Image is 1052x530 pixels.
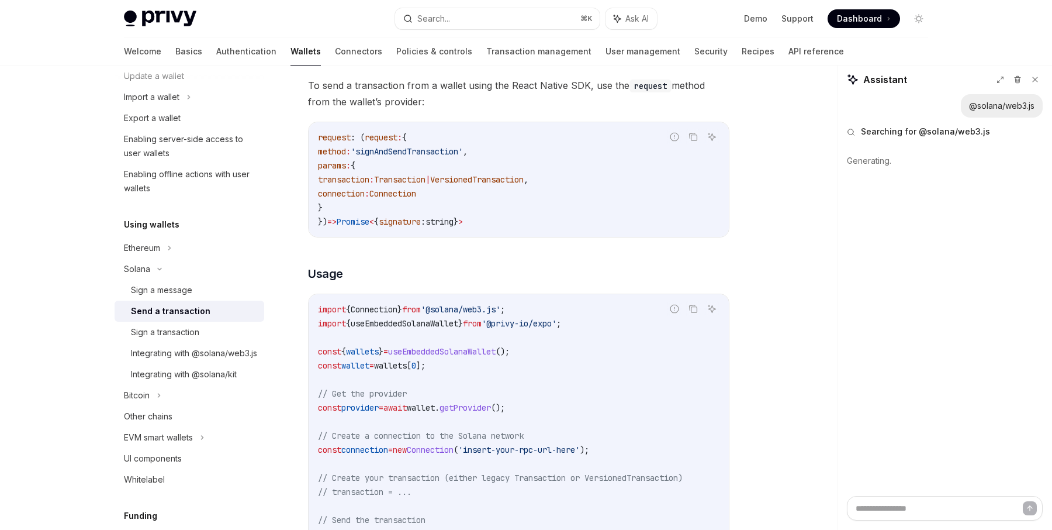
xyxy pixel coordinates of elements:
[124,11,196,27] img: light logo
[369,188,416,199] span: Connection
[115,164,264,199] a: Enabling offline actions with user wallets
[369,360,374,371] span: =
[744,13,767,25] a: Demo
[383,346,388,357] span: =
[500,304,505,315] span: ;
[351,318,458,329] span: useEmbeddedSolanaWallet
[605,37,680,66] a: User management
[496,346,510,357] span: ();
[435,402,440,413] span: .
[131,304,210,318] div: Send a transaction
[704,301,719,316] button: Ask AI
[625,13,649,25] span: Ask AI
[124,241,160,255] div: Ethereum
[393,445,407,455] span: new
[351,304,397,315] span: Connection
[124,262,150,276] div: Solana
[629,80,672,92] code: request
[131,367,237,381] div: Integrating with @solana/kit
[341,402,379,413] span: provider
[115,280,264,301] a: Sign a message
[124,167,257,195] div: Enabling offline actions with user wallets
[318,202,323,213] span: }
[458,445,580,455] span: 'insert-your-rpc-url-here'
[524,174,528,185] span: ,
[482,318,556,329] span: '@privy-io/expo'
[369,174,374,185] span: :
[335,37,382,66] a: Connectors
[383,402,407,413] span: await
[346,146,351,157] span: :
[388,346,496,357] span: useEmbeddedSolanaWallet
[318,346,341,357] span: const
[346,346,379,357] span: wallets
[124,431,193,445] div: EVM smart wallets
[847,146,1043,176] div: Generating.
[837,13,882,25] span: Dashboard
[407,402,435,413] span: wallet
[417,12,450,26] div: Search...
[374,216,379,227] span: {
[124,473,165,487] div: Whitelabel
[397,304,402,315] span: }
[318,188,365,199] span: connection
[458,216,463,227] span: >
[115,406,264,427] a: Other chains
[379,216,421,227] span: signature
[318,146,346,157] span: method
[115,448,264,469] a: UI components
[318,318,346,329] span: import
[694,37,728,66] a: Security
[124,452,182,466] div: UI components
[337,216,369,227] span: Promise
[175,37,202,66] a: Basics
[388,445,393,455] span: =
[454,216,458,227] span: }
[742,37,774,66] a: Recipes
[580,14,593,23] span: ⌘ K
[318,304,346,315] span: import
[667,129,682,144] button: Report incorrect code
[131,346,257,360] div: Integrating with @solana/web3.js
[131,325,199,339] div: Sign a transaction
[346,318,351,329] span: {
[341,346,346,357] span: {
[318,160,346,171] span: params
[781,13,814,25] a: Support
[402,304,421,315] span: from
[686,301,701,316] button: Copy the contents from the code block
[351,146,463,157] span: 'signAndSendTransaction'
[308,266,343,282] span: Usage
[115,364,264,385] a: Integrating with @solana/kit
[216,37,276,66] a: Authentication
[374,174,425,185] span: Transaction
[847,126,1043,137] button: Searching for @solana/web3.js
[421,304,500,315] span: '@solana/web3.js'
[318,132,351,143] span: request
[430,174,524,185] span: VersionedTransaction
[124,388,150,402] div: Bitcoin
[788,37,844,66] a: API reference
[402,132,407,143] span: {
[115,108,264,129] a: Export a wallet
[395,8,600,29] button: Search...⌘K
[365,132,397,143] span: request
[318,487,411,497] span: // transaction = ...
[486,37,591,66] a: Transaction management
[124,218,179,232] h5: Using wallets
[580,445,589,455] span: );
[863,73,907,87] span: Assistant
[463,146,468,157] span: ,
[115,129,264,164] a: Enabling server-side access to user wallets
[318,431,524,441] span: // Create a connection to the Solana network
[318,388,407,399] span: // Get the provider
[318,216,327,227] span: })
[861,126,990,137] span: Searching for @solana/web3.js
[379,346,383,357] span: }
[605,8,657,29] button: Ask AI
[491,402,505,413] span: ();
[318,445,341,455] span: const
[365,188,369,199] span: :
[115,322,264,343] a: Sign a transaction
[407,445,454,455] span: Connection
